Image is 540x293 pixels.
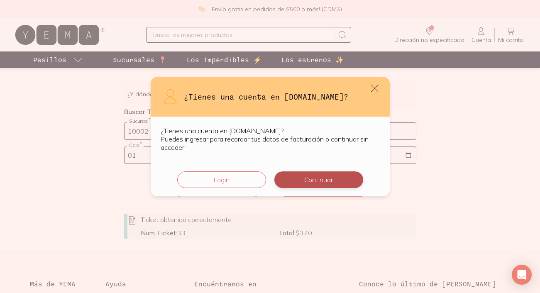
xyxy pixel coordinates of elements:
[512,265,532,285] div: Open Intercom Messenger
[274,171,363,188] button: Continuar
[177,171,266,188] button: Login
[161,127,380,151] p: ¿Tienes una cuenta en [DOMAIN_NAME]? Puedes ingresar para recordar tus datos de facturación o con...
[184,91,380,102] h3: ¿Tienes una cuenta en [DOMAIN_NAME]?
[151,77,390,196] div: default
